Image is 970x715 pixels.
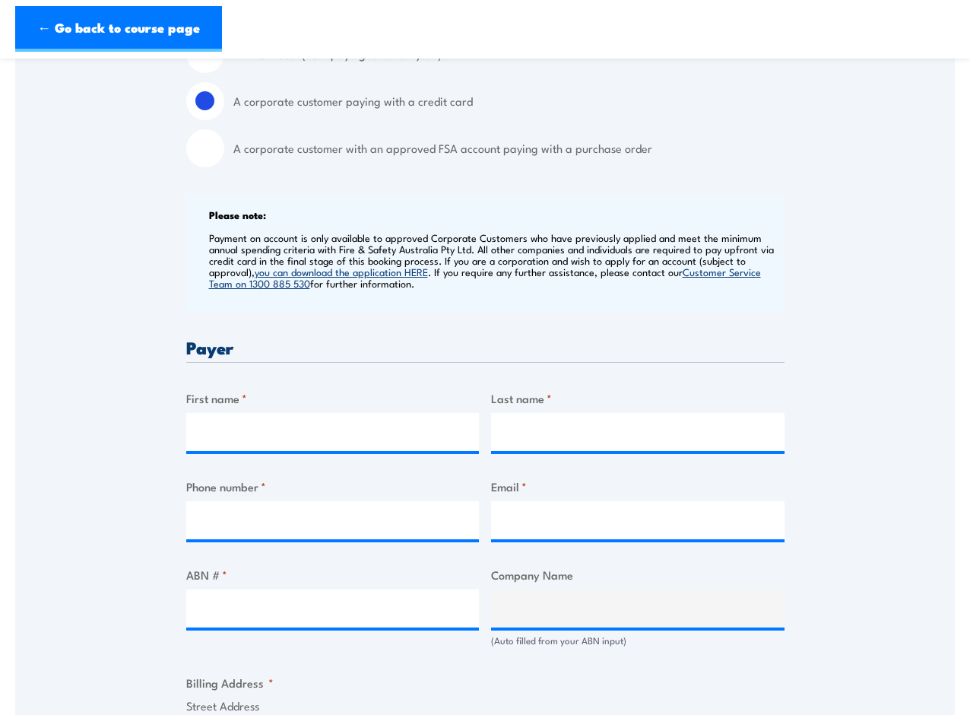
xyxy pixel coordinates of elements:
[255,265,428,278] a: you can download the application HERE
[233,129,785,167] label: A corporate customer with an approved FSA account paying with a purchase order
[491,478,785,495] label: Email
[209,207,266,222] b: Please note:
[233,82,785,120] label: A corporate customer paying with a credit card
[186,389,480,407] label: First name
[186,338,785,356] h3: Payer
[491,389,785,407] label: Last name
[186,566,480,583] label: ABN #
[15,6,222,52] a: ← Go back to course page
[491,566,785,583] label: Company Name
[186,674,274,691] legend: Billing Address
[186,698,785,715] label: Street Address
[209,232,781,289] p: Payment on account is only available to approved Corporate Customers who have previously applied ...
[209,265,761,290] a: Customer Service Team on 1300 885 530
[186,478,480,495] label: Phone number
[491,634,785,648] div: (Auto filled from your ABN input)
